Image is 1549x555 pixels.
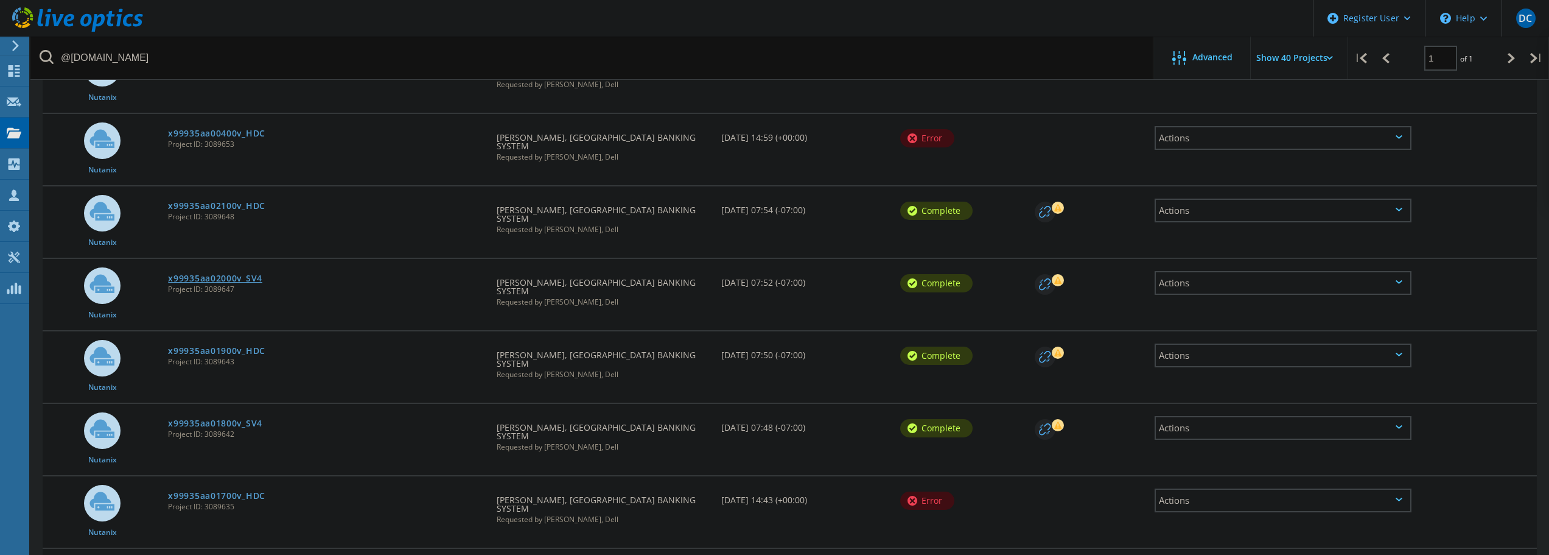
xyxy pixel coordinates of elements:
svg: \n [1440,13,1451,24]
a: x99935aa01700v_HDC [168,492,265,500]
span: Project ID: 3089643 [168,358,484,366]
div: [PERSON_NAME], [GEOGRAPHIC_DATA] BANKING SYSTEM [491,331,715,391]
a: x99935aa01900v_HDC [168,347,265,355]
div: [DATE] 14:59 (+00:00) [715,114,895,154]
span: Project ID: 3089635 [168,503,484,511]
span: Project ID: 3089653 [168,141,484,148]
span: Nutanix [88,166,117,174]
div: [PERSON_NAME], [GEOGRAPHIC_DATA] BANKING SYSTEM [491,186,715,246]
div: Error [900,492,954,510]
div: [PERSON_NAME], [GEOGRAPHIC_DATA] BANKING SYSTEM [491,476,715,536]
span: Nutanix [88,384,117,391]
span: of 1 [1460,54,1473,64]
div: [DATE] 14:43 (+00:00) [715,476,895,517]
div: Actions [1155,416,1411,440]
div: [DATE] 07:52 (-07:00) [715,259,895,299]
div: Complete [900,347,973,365]
div: Error [900,129,954,147]
div: Actions [1155,126,1411,150]
span: Nutanix [88,529,117,536]
span: Requested by [PERSON_NAME], Dell [497,516,708,523]
div: [PERSON_NAME], [GEOGRAPHIC_DATA] BANKING SYSTEM [491,404,715,463]
a: x99935aa00400v_HDC [168,129,265,138]
span: Project ID: 3089642 [168,431,484,438]
span: Requested by [PERSON_NAME], Dell [497,226,708,233]
span: Nutanix [88,239,117,246]
div: Actions [1155,489,1411,512]
div: [DATE] 07:54 (-07:00) [715,186,895,227]
div: [DATE] 07:48 (-07:00) [715,404,895,444]
input: Search projects by name, owner, ID, company, etc [30,37,1154,79]
span: Requested by [PERSON_NAME], Dell [497,299,708,306]
div: [PERSON_NAME], [GEOGRAPHIC_DATA] BANKING SYSTEM [491,259,715,318]
span: Requested by [PERSON_NAME], Dell [497,444,708,451]
a: x99935aa02100v_HDC [168,202,265,210]
span: Advanced [1192,53,1233,62]
span: Requested by [PERSON_NAME], Dell [497,81,708,88]
span: DC [1519,13,1532,23]
a: x99935aa02000v_SV4 [168,274,262,283]
div: [DATE] 07:50 (-07:00) [715,331,895,372]
span: Requested by [PERSON_NAME], Dell [497,371,708,378]
span: Nutanix [88,311,117,319]
div: Actions [1155,271,1411,295]
div: [PERSON_NAME], [GEOGRAPHIC_DATA] BANKING SYSTEM [491,114,715,173]
div: Actions [1155,344,1411,367]
span: Nutanix [88,94,117,101]
span: Project ID: 3089648 [168,213,484,221]
a: x99935aa01800v_SV4 [168,419,262,428]
a: Live Optics Dashboard [12,26,143,34]
span: Project ID: 3089647 [168,286,484,293]
span: Requested by [PERSON_NAME], Dell [497,154,708,161]
span: Nutanix [88,456,117,464]
div: Complete [900,274,973,292]
div: Complete [900,202,973,220]
div: Actions [1155,199,1411,222]
div: | [1524,37,1549,80]
div: | [1348,37,1373,80]
div: Complete [900,419,973,437]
